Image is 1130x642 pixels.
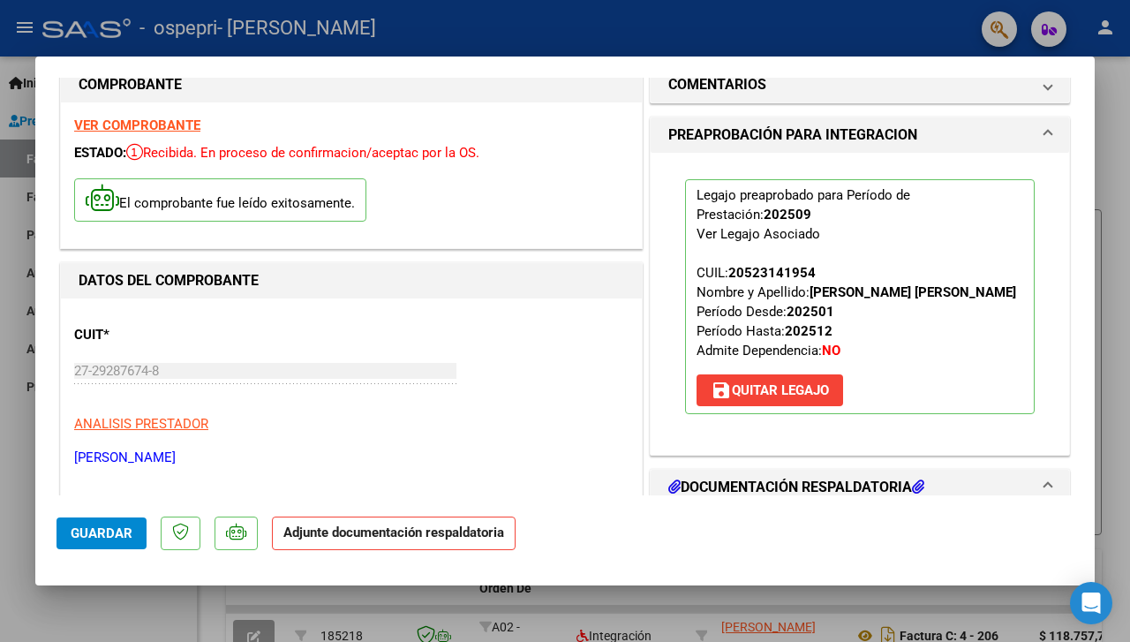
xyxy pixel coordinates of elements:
[651,153,1069,455] div: PREAPROBACIÓN PARA INTEGRACION
[74,178,366,222] p: El comprobante fue leído exitosamente.
[651,67,1069,102] mat-expansion-panel-header: COMENTARIOS
[697,265,1016,359] span: CUIL: Nombre y Apellido: Período Desde: Período Hasta: Admite Dependencia:
[283,525,504,540] strong: Adjunte documentación respaldatoria
[126,145,479,161] span: Recibida. En proceso de confirmacion/aceptac por la OS.
[764,207,811,223] strong: 202509
[79,272,259,289] strong: DATOS DEL COMPROBANTE
[74,145,126,161] span: ESTADO:
[74,448,629,468] p: [PERSON_NAME]
[74,494,240,514] p: Area destinado *
[79,76,182,93] strong: COMPROBANTE
[74,416,208,432] span: ANALISIS PRESTADOR
[668,74,766,95] h1: COMENTARIOS
[728,263,816,283] div: 20523141954
[697,374,843,406] button: Quitar Legajo
[651,117,1069,153] mat-expansion-panel-header: PREAPROBACIÓN PARA INTEGRACION
[74,325,240,345] p: CUIT
[711,380,732,401] mat-icon: save
[685,179,1035,414] p: Legajo preaprobado para Período de Prestación:
[822,343,840,359] strong: NO
[787,304,834,320] strong: 202501
[668,477,924,498] h1: DOCUMENTACIÓN RESPALDATORIA
[711,382,829,398] span: Quitar Legajo
[668,125,917,146] h1: PREAPROBACIÓN PARA INTEGRACION
[785,323,832,339] strong: 202512
[697,224,820,244] div: Ver Legajo Asociado
[1070,582,1112,624] div: Open Intercom Messenger
[71,525,132,541] span: Guardar
[651,470,1069,505] mat-expansion-panel-header: DOCUMENTACIÓN RESPALDATORIA
[74,117,200,133] a: VER COMPROBANTE
[810,284,1016,300] strong: [PERSON_NAME] [PERSON_NAME]
[56,517,147,549] button: Guardar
